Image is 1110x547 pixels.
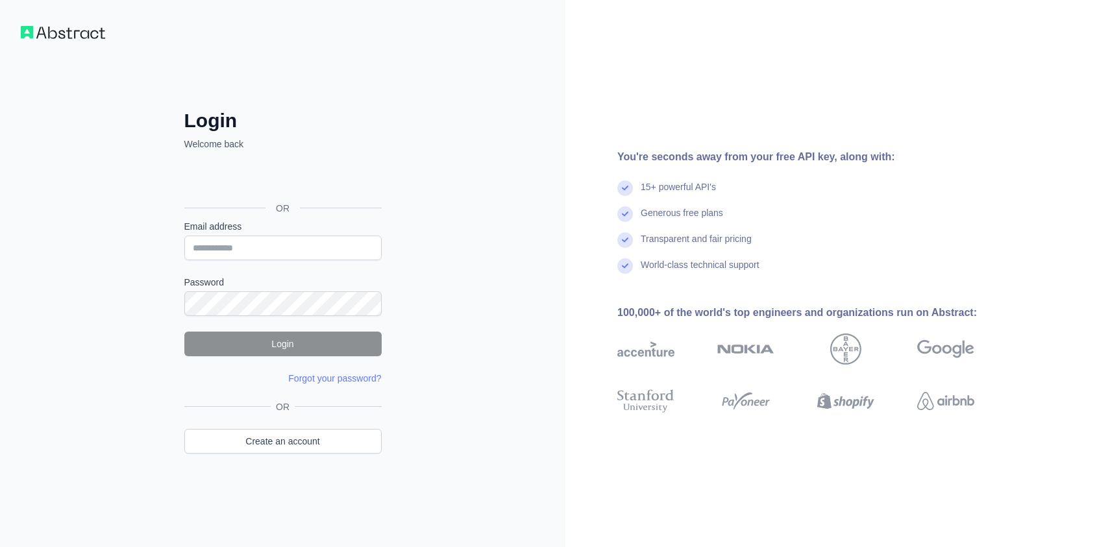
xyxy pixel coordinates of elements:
[184,220,382,233] label: Email address
[184,109,382,132] h2: Login
[265,202,300,215] span: OR
[271,400,295,413] span: OR
[184,138,382,151] p: Welcome back
[641,258,759,284] div: World-class technical support
[617,206,633,222] img: check mark
[184,429,382,454] a: Create an account
[717,387,774,415] img: payoneer
[917,387,974,415] img: airbnb
[830,334,861,365] img: bayer
[817,387,874,415] img: shopify
[617,387,674,415] img: stanford university
[717,334,774,365] img: nokia
[617,149,1016,165] div: You're seconds away from your free API key, along with:
[641,180,716,206] div: 15+ powerful API's
[641,206,723,232] div: Generous free plans
[178,165,386,193] iframe: Schaltfläche „Über Google anmelden“
[617,334,674,365] img: accenture
[21,26,105,39] img: Workflow
[184,276,382,289] label: Password
[617,258,633,274] img: check mark
[617,305,1016,321] div: 100,000+ of the world's top engineers and organizations run on Abstract:
[617,232,633,248] img: check mark
[641,232,752,258] div: Transparent and fair pricing
[184,332,382,356] button: Login
[617,180,633,196] img: check mark
[917,334,974,365] img: google
[288,373,381,383] a: Forgot your password?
